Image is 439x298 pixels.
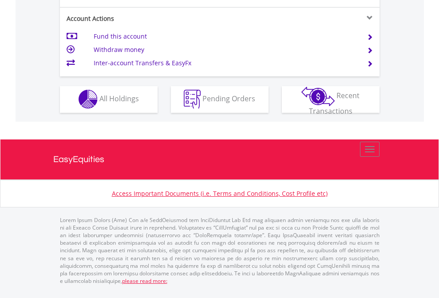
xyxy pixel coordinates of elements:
[53,139,386,179] a: EasyEquities
[309,91,360,116] span: Recent Transactions
[112,189,328,198] a: Access Important Documents (i.e. Terms and Conditions, Cost Profile etc)
[60,14,220,23] div: Account Actions
[122,277,167,285] a: please read more:
[60,86,158,113] button: All Holdings
[94,56,356,70] td: Inter-account Transfers & EasyFx
[171,86,269,113] button: Pending Orders
[94,30,356,43] td: Fund this account
[94,43,356,56] td: Withdraw money
[79,90,98,109] img: holdings-wht.png
[184,90,201,109] img: pending_instructions-wht.png
[301,87,335,106] img: transactions-zar-wht.png
[60,216,380,285] p: Lorem Ipsum Dolors (Ame) Con a/e SeddOeiusmod tem InciDiduntut Lab Etd mag aliquaen admin veniamq...
[99,94,139,103] span: All Holdings
[282,86,380,113] button: Recent Transactions
[202,94,255,103] span: Pending Orders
